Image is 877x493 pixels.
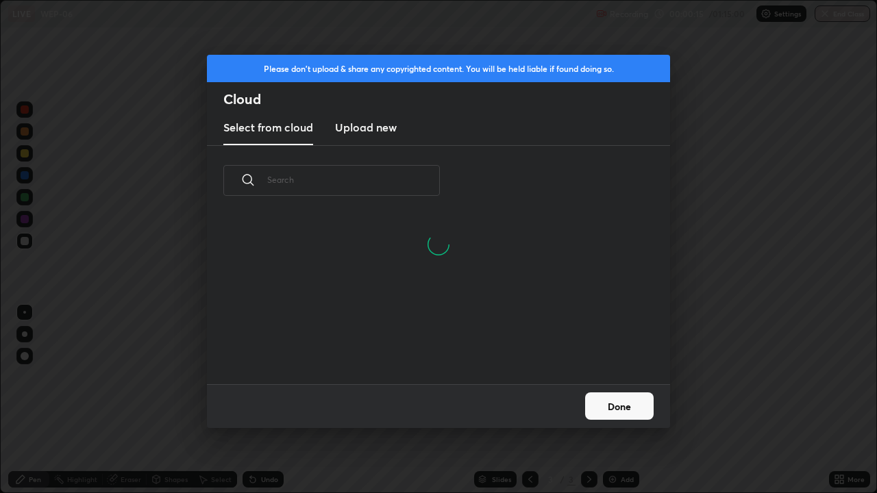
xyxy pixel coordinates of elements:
h3: Select from cloud [223,119,313,136]
input: Search [267,151,440,209]
h2: Cloud [223,90,670,108]
div: Please don't upload & share any copyrighted content. You will be held liable if found doing so. [207,55,670,82]
h3: Upload new [335,119,397,136]
button: Done [585,392,654,420]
